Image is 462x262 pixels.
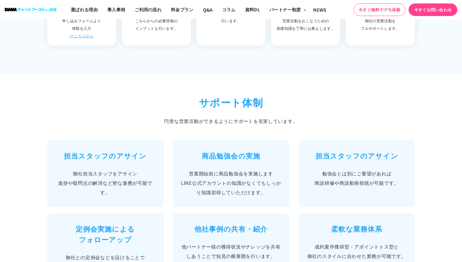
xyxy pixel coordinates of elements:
a: 今すぐ無料でデモ体験 [354,3,405,16]
a: >>こちらから [70,33,94,38]
p: 勉強会とは別にご要望があれば 商談研修や商談動画視聴が可能です。 [305,169,409,188]
p: 面接を通じて事業説明など こちらからの必要情報の インプットも行います。 [125,9,188,32]
h3: 担当スタッフのアサイン [305,150,409,161]
h3: 定例会実施による フォローアップ [53,223,157,245]
h3: 柔軟な業務体系 [305,223,409,234]
p: パートナー専属チームが 御社の営業活動を フルサポートします。 [349,9,412,32]
h3: 他社事例の共有・紹介 [179,223,283,234]
p: 営業開始前に商品勉強会を実施します LINE公式アカウントの知識がなくてもしっかり知識習得していただけます。 [179,169,283,197]
p: 円滑な営業活動ができるようにサポートを充実しています。 [42,116,420,126]
div: パートナー制度 [269,6,301,13]
img: ロゴ [5,8,57,11]
p: サイトに設置された 申し込みフォームより 情報を入力 [50,9,113,40]
h2: サポート体制 [42,94,420,110]
p: 御社担当スタッフをアサイン 進捗や疑問点の解消など密な連携が可能です。 [53,169,157,197]
p: 商品理解や提案の仕方など 営業活動をおこなうための 基礎知識を丁寧にお教えします。 [274,9,337,32]
h3: 担当スタッフのアサイン [53,150,157,161]
a: 今すぐお問い合わせ [409,3,457,16]
p: 成約案件獲得型・アポイントトス型と 御社のスタイルに合わせた業務が可能です。 [305,242,409,261]
h3: 商品勉強会の実施 [179,150,283,161]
